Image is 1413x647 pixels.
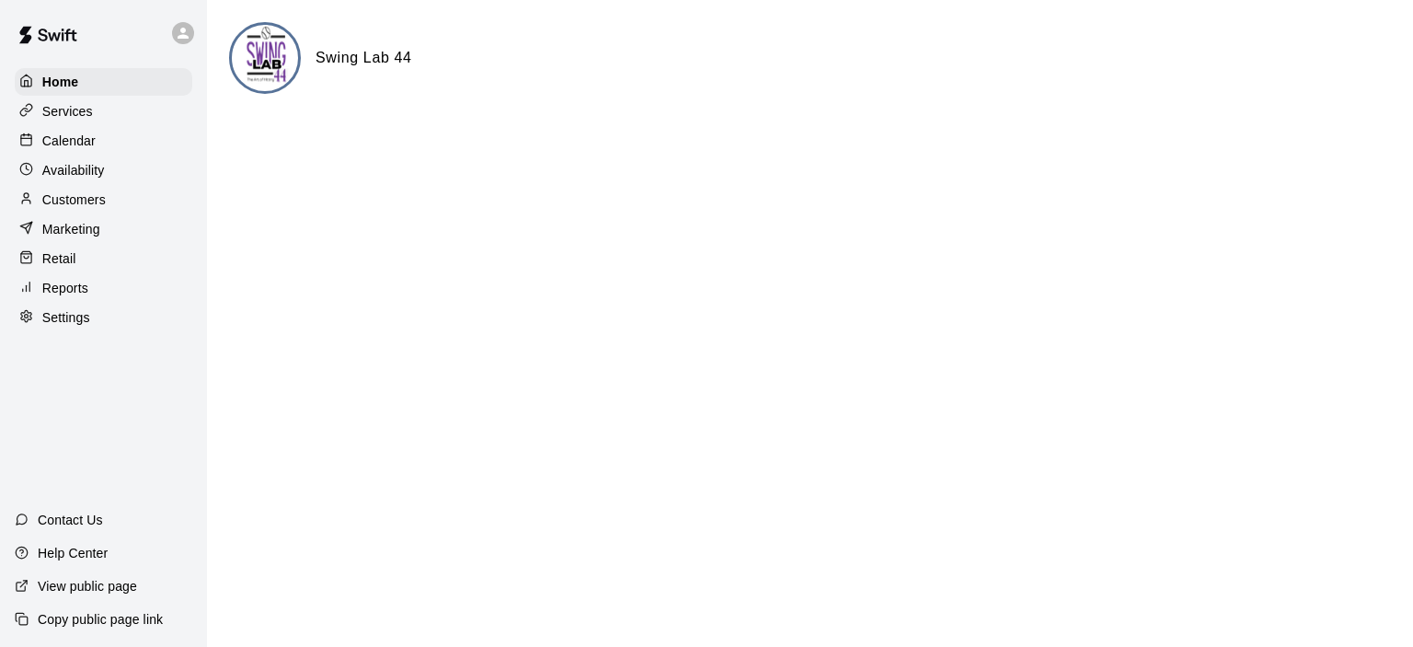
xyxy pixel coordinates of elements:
[42,249,76,268] p: Retail
[15,186,192,214] a: Customers
[15,68,192,96] a: Home
[42,102,93,121] p: Services
[42,308,90,327] p: Settings
[42,191,106,209] p: Customers
[42,73,79,91] p: Home
[15,156,192,184] a: Availability
[38,610,163,629] p: Copy public page link
[15,274,192,302] a: Reports
[15,98,192,125] a: Services
[15,127,192,155] a: Calendar
[232,25,301,94] img: Swing Lab 44 logo
[15,245,192,272] a: Retail
[15,304,192,331] a: Settings
[42,161,105,179] p: Availability
[42,279,88,297] p: Reports
[38,511,103,529] p: Contact Us
[316,46,412,70] h6: Swing Lab 44
[42,132,96,150] p: Calendar
[38,577,137,595] p: View public page
[38,544,108,562] p: Help Center
[15,215,192,243] a: Marketing
[42,220,100,238] p: Marketing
